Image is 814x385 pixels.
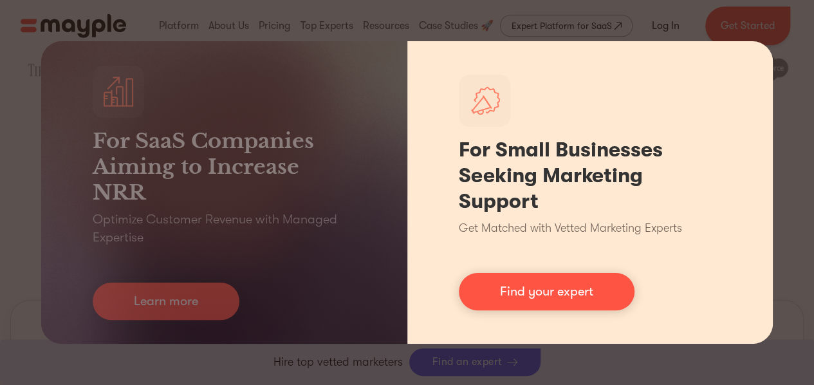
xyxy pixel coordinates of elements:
[459,220,682,237] p: Get Matched with Vetted Marketing Experts
[459,137,722,214] h1: For Small Businesses Seeking Marketing Support
[93,283,239,320] a: Learn more
[93,128,356,205] h3: For SaaS Companies Aiming to Increase NRR
[459,273,634,310] a: Find your expert
[93,211,356,247] p: Optimize Customer Revenue with Managed Expertise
